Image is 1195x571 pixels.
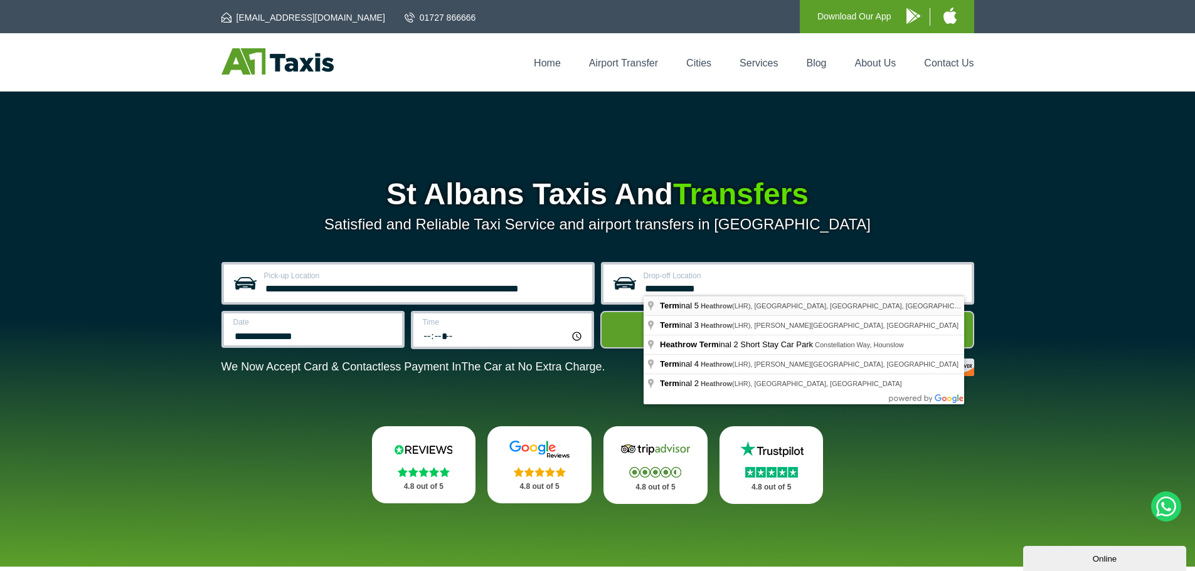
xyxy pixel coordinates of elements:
[644,272,964,280] label: Drop-off Location
[600,311,974,348] button: Get Quote
[701,380,902,387] span: (LHR), [GEOGRAPHIC_DATA], [GEOGRAPHIC_DATA]
[398,467,450,477] img: Stars
[603,426,708,504] a: Tripadvisor Stars 4.8 out of 5
[815,341,904,348] span: Constellation Way, Hounslow
[221,179,974,209] h1: St Albans Taxis And
[534,58,561,68] a: Home
[943,8,957,24] img: A1 Taxis iPhone App
[487,426,592,503] a: Google Stars 4.8 out of 5
[386,440,461,459] img: Reviews.io
[701,322,959,329] span: (LHR), [PERSON_NAME][GEOGRAPHIC_DATA], [GEOGRAPHIC_DATA]
[740,58,778,68] a: Services
[221,11,385,24] a: [EMAIL_ADDRESS][DOMAIN_NAME]
[660,359,679,369] span: Term
[701,380,732,387] span: Heathrow
[660,340,719,349] span: Heathrow Term
[660,320,679,330] span: Term
[733,479,810,495] p: 4.8 out of 5
[673,177,809,211] span: Transfers
[720,426,824,504] a: Trustpilot Stars 4.8 out of 5
[701,302,732,310] span: Heathrow
[660,340,815,349] span: inal 2 Short Stay Car Park
[660,379,679,388] span: Term
[701,322,732,329] span: Heathrow
[855,58,896,68] a: About Us
[734,440,809,459] img: Trustpilot
[264,272,585,280] label: Pick-up Location
[660,301,701,310] span: inal 5
[514,467,566,477] img: Stars
[589,58,658,68] a: Airport Transfer
[806,58,826,68] a: Blog
[501,479,578,495] p: 4.8 out of 5
[405,11,476,24] a: 01727 866666
[660,301,679,310] span: Term
[423,318,584,326] label: Time
[701,302,977,310] span: (LHR), [GEOGRAPHIC_DATA], [GEOGRAPHIC_DATA], [GEOGRAPHIC_DATA]
[618,440,693,459] img: Tripadvisor
[233,318,395,326] label: Date
[686,58,711,68] a: Cities
[617,479,694,495] p: 4.8 out of 5
[660,379,701,388] span: inal 2
[221,360,605,374] p: We Now Accept Card & Contactless Payment In
[502,440,577,459] img: Google
[221,216,974,233] p: Satisfied and Reliable Taxi Service and airport transfers in [GEOGRAPHIC_DATA]
[1023,543,1189,571] iframe: chat widget
[701,360,732,368] span: Heathrow
[660,320,701,330] span: inal 3
[660,359,701,369] span: inal 4
[745,467,798,478] img: Stars
[817,9,891,24] p: Download Our App
[924,58,974,68] a: Contact Us
[461,360,605,373] span: The Car at No Extra Charge.
[221,48,334,75] img: A1 Taxis St Albans LTD
[372,426,476,503] a: Reviews.io Stars 4.8 out of 5
[386,479,462,495] p: 4.8 out of 5
[701,360,959,368] span: (LHR), [PERSON_NAME][GEOGRAPHIC_DATA], [GEOGRAPHIC_DATA]
[629,467,681,478] img: Stars
[906,8,920,24] img: A1 Taxis Android App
